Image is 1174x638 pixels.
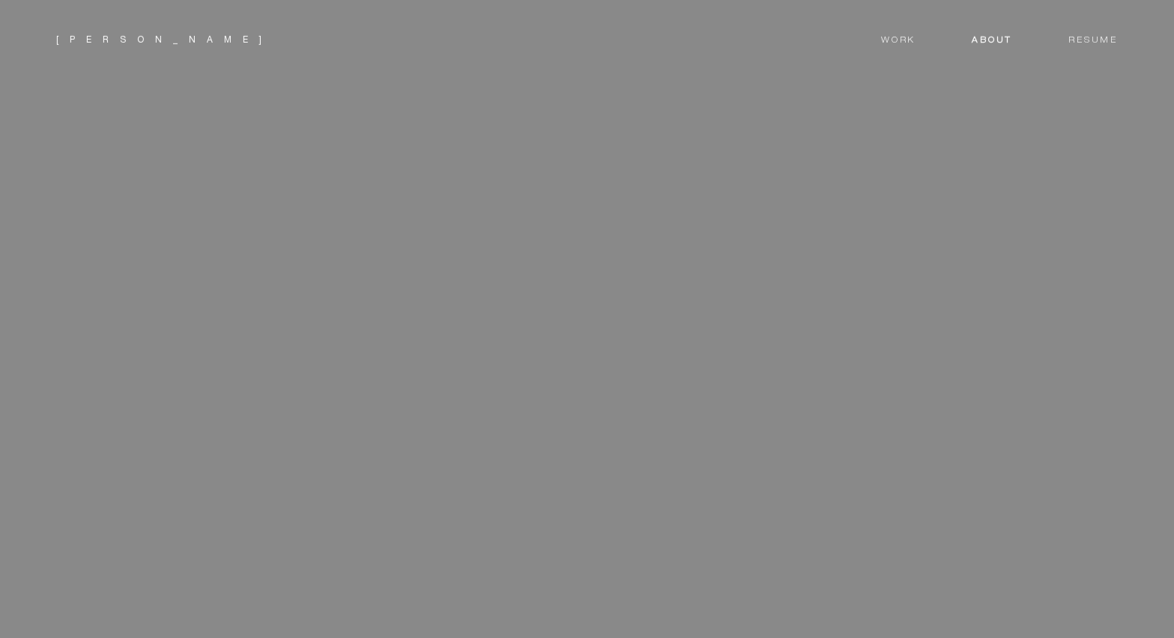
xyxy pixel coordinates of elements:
span: Work [881,36,916,49]
span: About [972,36,1012,49]
span: Resume [1068,36,1118,49]
a: About [944,32,1041,46]
a: Work [881,32,944,46]
a: Resume [1041,32,1118,46]
a: [PERSON_NAME] [56,36,273,45]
